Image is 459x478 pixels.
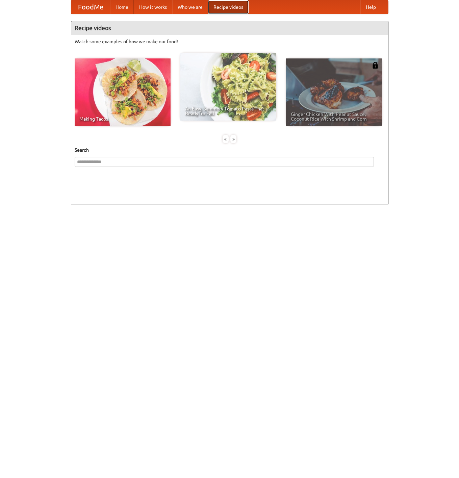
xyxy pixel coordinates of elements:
a: Who we are [172,0,208,14]
a: Making Tacos [75,58,171,126]
a: Home [110,0,134,14]
span: An Easy, Summery Tomato Pasta That's Ready for Fall [185,106,272,116]
div: « [223,135,229,143]
h5: Search [75,147,385,153]
div: » [230,135,236,143]
a: How it works [134,0,172,14]
p: Watch some examples of how we make our food! [75,38,385,45]
a: Recipe videos [208,0,249,14]
a: FoodMe [71,0,110,14]
a: Help [360,0,381,14]
h4: Recipe videos [71,21,388,35]
span: Making Tacos [79,117,166,121]
a: An Easy, Summery Tomato Pasta That's Ready for Fall [180,53,276,121]
img: 483408.png [372,62,379,69]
